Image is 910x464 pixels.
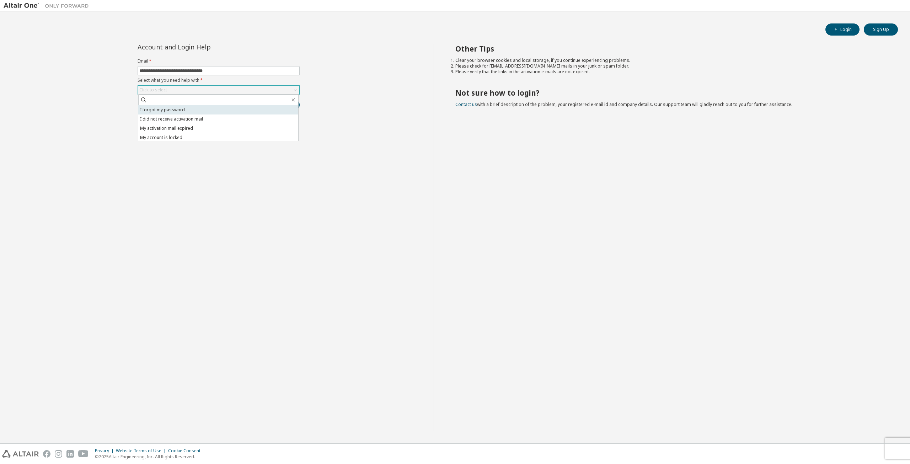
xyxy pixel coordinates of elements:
[139,87,167,93] div: Click to select
[138,58,300,64] label: Email
[116,448,168,454] div: Website Terms of Use
[455,69,885,75] li: Please verify that the links in the activation e-mails are not expired.
[95,448,116,454] div: Privacy
[43,450,50,458] img: facebook.svg
[138,44,267,50] div: Account and Login Help
[455,101,792,107] span: with a brief description of the problem, your registered e-mail id and company details. Our suppo...
[138,86,299,94] div: Click to select
[455,88,885,97] h2: Not sure how to login?
[66,450,74,458] img: linkedin.svg
[864,23,898,36] button: Sign Up
[2,450,39,458] img: altair_logo.svg
[455,63,885,69] li: Please check for [EMAIL_ADDRESS][DOMAIN_NAME] mails in your junk or spam folder.
[55,450,62,458] img: instagram.svg
[78,450,89,458] img: youtube.svg
[168,448,205,454] div: Cookie Consent
[825,23,860,36] button: Login
[455,44,885,53] h2: Other Tips
[138,105,298,114] li: I forgot my password
[455,101,477,107] a: Contact us
[455,58,885,63] li: Clear your browser cookies and local storage, if you continue experiencing problems.
[4,2,92,9] img: Altair One
[95,454,205,460] p: © 2025 Altair Engineering, Inc. All Rights Reserved.
[138,78,300,83] label: Select what you need help with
